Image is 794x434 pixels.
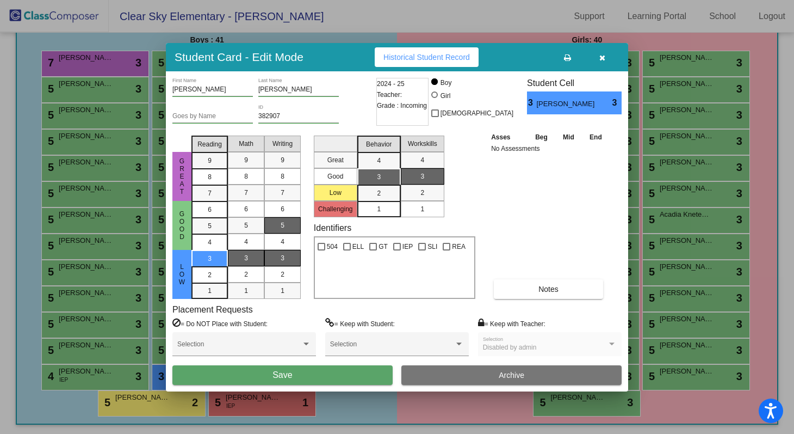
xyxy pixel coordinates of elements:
[488,143,610,154] td: No Assessments
[325,318,395,329] label: = Keep with Student:
[483,344,537,351] span: Disabled by admin
[401,365,622,385] button: Archive
[208,286,212,296] span: 1
[172,318,268,329] label: = Do NOT Place with Student:
[272,370,292,380] span: Save
[177,157,187,195] span: Great
[377,89,402,100] span: Teacher:
[244,286,248,296] span: 1
[281,270,284,279] span: 2
[281,286,284,296] span: 1
[244,204,248,214] span: 6
[281,253,284,263] span: 3
[555,131,581,143] th: Mid
[377,172,381,182] span: 3
[527,96,536,109] span: 3
[272,139,293,149] span: Writing
[420,204,424,214] span: 1
[208,188,212,198] span: 7
[377,156,381,166] span: 4
[208,172,212,182] span: 8
[440,78,452,88] div: Boy
[244,221,248,230] span: 5
[177,263,187,286] span: Low
[281,172,284,181] span: 8
[528,131,556,143] th: Beg
[488,131,528,143] th: Asses
[612,96,622,109] span: 3
[281,237,284,247] span: 4
[383,53,470,62] span: Historical Student Record
[172,365,393,385] button: Save
[244,188,248,198] span: 7
[408,139,437,149] span: Workskills
[208,205,212,215] span: 6
[239,139,253,149] span: Math
[499,371,524,380] span: Archive
[208,237,212,247] span: 4
[366,139,392,149] span: Behavior
[527,78,622,88] h3: Student Cell
[244,253,248,263] span: 3
[377,188,381,198] span: 2
[244,237,248,247] span: 4
[582,131,610,143] th: End
[177,210,187,241] span: Good
[536,99,597,109] span: [PERSON_NAME]
[258,113,339,120] input: Enter ID
[377,100,427,111] span: Grade : Incoming
[352,240,364,253] span: ELL
[314,223,351,233] label: Identifiers
[172,304,253,315] label: Placement Requests
[494,279,603,299] button: Notes
[281,221,284,230] span: 5
[197,139,222,149] span: Reading
[420,188,424,198] span: 2
[244,155,248,165] span: 9
[208,221,212,231] span: 5
[452,240,466,253] span: REA
[441,107,513,120] span: [DEMOGRAPHIC_DATA]
[402,240,413,253] span: IEP
[175,50,303,64] h3: Student Card - Edit Mode
[427,240,437,253] span: SLI
[244,172,248,181] span: 8
[281,188,284,198] span: 7
[538,285,559,294] span: Notes
[377,78,405,89] span: 2024 - 25
[420,172,424,181] span: 3
[327,240,338,253] span: 504
[478,318,545,329] label: = Keep with Teacher:
[281,204,284,214] span: 6
[420,155,424,165] span: 4
[440,91,451,101] div: Girl
[172,113,253,120] input: goes by name
[208,156,212,166] span: 9
[281,155,284,165] span: 9
[375,47,479,67] button: Historical Student Record
[379,240,388,253] span: GT
[208,254,212,264] span: 3
[377,204,381,214] span: 1
[244,270,248,279] span: 2
[208,270,212,280] span: 2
